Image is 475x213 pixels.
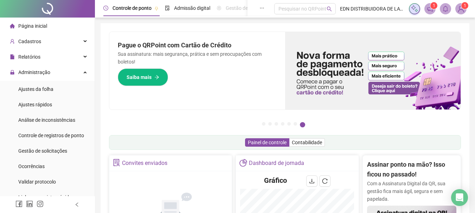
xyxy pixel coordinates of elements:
[18,39,41,44] span: Cadastros
[37,200,44,207] span: instagram
[118,50,277,66] p: Sua assinatura: mais segurança, prática e sem preocupações com boletos!
[309,178,315,184] span: download
[18,179,56,185] span: Validar protocolo
[113,5,152,11] span: Controle de ponto
[433,3,435,8] span: 1
[259,6,264,11] span: ellipsis
[10,54,15,59] span: file
[10,39,15,44] span: user-add
[268,122,272,126] button: 2
[226,5,261,11] span: Gestão de férias
[340,5,405,13] span: EDN DISTRIBUIDORA DE LATICINIOS E TRANSPORTADORA LTDA
[262,122,265,126] button: 1
[327,6,332,12] span: search
[18,54,40,60] span: Relatórios
[285,32,461,109] img: banner%2F096dab35-e1a4-4d07-87c2-cf089f3812bf.png
[287,122,291,126] button: 5
[165,6,170,11] span: file-done
[411,5,418,13] img: sparkle-icon.fc2bf0ac1784a2077858766a79e2daf3.svg
[18,117,75,123] span: Análise de inconsistências
[430,2,437,9] sup: 1
[18,133,84,138] span: Controle de registros de ponto
[154,6,159,11] span: pushpin
[118,40,277,50] h2: Pague o QRPoint com Cartão de Crédito
[264,175,287,185] h4: Gráfico
[26,200,33,207] span: linkedin
[75,202,79,207] span: left
[103,6,108,11] span: clock-circle
[300,122,305,127] button: 7
[122,157,167,169] div: Convites enviados
[10,24,15,28] span: home
[464,3,466,8] span: 1
[248,140,287,145] span: Painel de controle
[15,200,23,207] span: facebook
[367,160,456,180] h2: Assinar ponto na mão? Isso ficou no passado!
[18,148,67,154] span: Gestão de solicitações
[442,6,449,12] span: bell
[127,73,152,81] span: Saiba mais
[239,159,247,166] span: pie-chart
[322,178,328,184] span: reload
[18,194,72,200] span: Link para registro rápido
[217,6,222,11] span: sun
[249,157,304,169] div: Dashboard de jornada
[451,189,468,206] div: Open Intercom Messenger
[18,102,52,107] span: Ajustes rápidos
[275,122,278,126] button: 3
[18,23,47,29] span: Página inicial
[427,6,433,12] span: notification
[18,86,53,92] span: Ajustes da folha
[292,140,322,145] span: Contabilidade
[456,4,466,14] img: 86429
[113,159,120,166] span: solution
[174,5,210,11] span: Admissão digital
[294,122,297,126] button: 6
[281,122,284,126] button: 4
[154,75,159,80] span: arrow-right
[461,2,468,9] sup: Atualize o seu contato no menu Meus Dados
[18,69,50,75] span: Administração
[118,68,168,86] button: Saiba mais
[18,164,45,169] span: Ocorrências
[10,70,15,75] span: lock
[367,180,456,203] p: Com a Assinatura Digital da QR, sua gestão fica mais ágil, segura e sem papelada.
